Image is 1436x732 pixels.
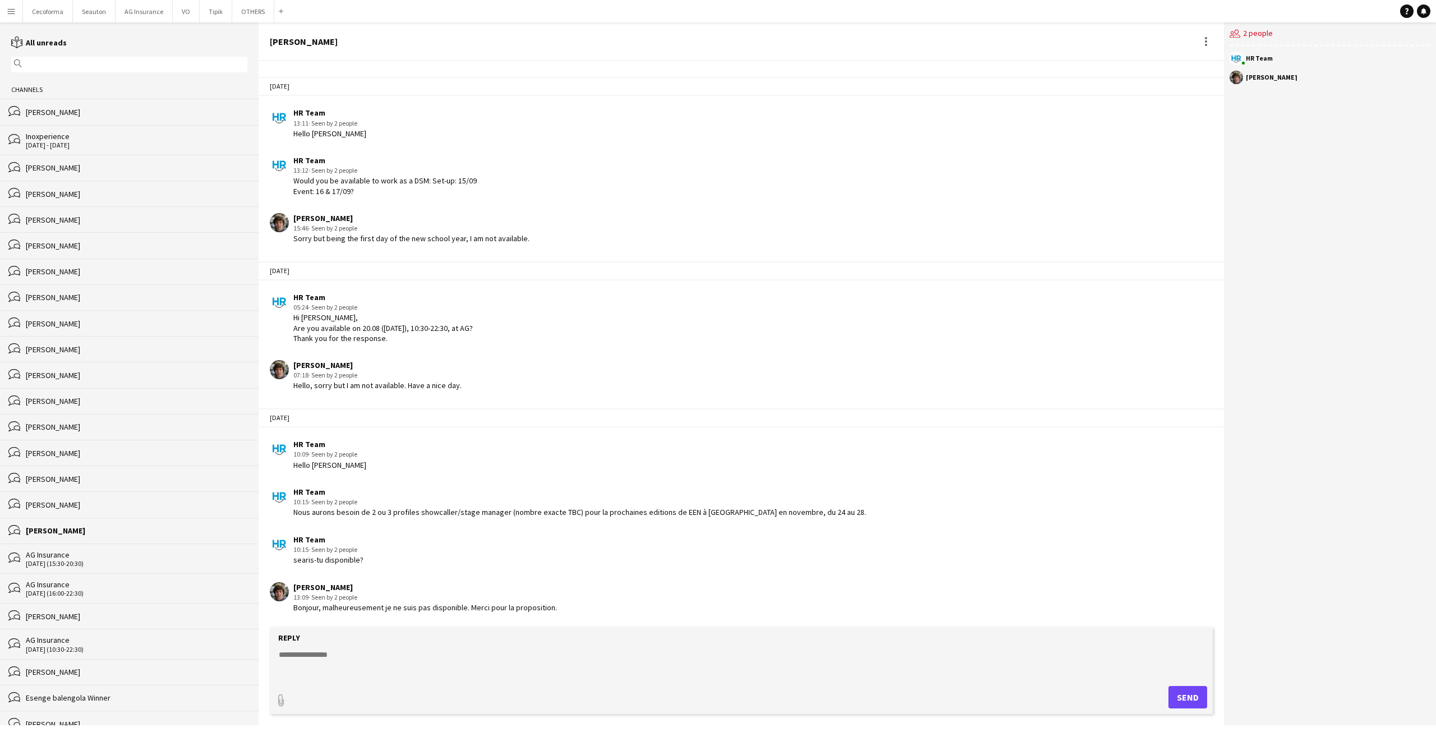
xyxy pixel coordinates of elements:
[26,292,247,302] div: [PERSON_NAME]
[293,602,557,613] div: Bonjour, malheureusement je ne suis pas disponible. Merci pour la proposition.
[26,590,247,597] div: [DATE] (16:00-22:30)
[293,449,366,459] div: 10:09
[26,693,247,703] div: Esenge balengola Winner
[293,460,366,470] div: Hello [PERSON_NAME]
[309,371,357,379] span: · Seen by 2 people
[26,215,247,225] div: [PERSON_NAME]
[293,582,557,592] div: [PERSON_NAME]
[26,141,247,149] div: [DATE] - [DATE]
[26,370,247,380] div: [PERSON_NAME]
[293,439,366,449] div: HR Team
[26,448,247,458] div: [PERSON_NAME]
[26,719,247,729] div: [PERSON_NAME]
[293,497,866,507] div: 10:15
[293,487,866,497] div: HR Team
[309,545,357,554] span: · Seen by 2 people
[309,450,357,458] span: · Seen by 2 people
[73,1,116,22] button: Seauton
[293,223,530,233] div: 15:46
[293,507,866,517] div: Nous aurons besoin de 2 ou 3 profiles showcaller/stage manager (nombre exacte TBC) pour la procha...
[26,189,247,199] div: [PERSON_NAME]
[293,380,462,390] div: Hello, sorry but I am not available. Have a nice day.
[309,593,357,601] span: · Seen by 2 people
[26,500,247,510] div: [PERSON_NAME]
[116,1,173,22] button: AG Insurance
[26,344,247,355] div: [PERSON_NAME]
[309,224,357,232] span: · Seen by 2 people
[26,422,247,432] div: [PERSON_NAME]
[293,118,366,128] div: 13:11
[26,163,247,173] div: [PERSON_NAME]
[293,233,530,243] div: Sorry but being the first day of the new school year, I am not available.
[1168,686,1207,708] button: Send
[293,108,366,118] div: HR Team
[293,312,473,343] div: Hi [PERSON_NAME], Are you available on 20.08 ([DATE]), 10:30-22:30, at AG? Thank you for the resp...
[26,319,247,329] div: [PERSON_NAME]
[23,1,73,22] button: Cecoforma
[293,128,366,139] div: Hello [PERSON_NAME]
[11,38,67,48] a: All unreads
[232,1,274,22] button: OTHERS
[293,292,473,302] div: HR Team
[1246,55,1273,62] div: HR Team
[293,535,363,545] div: HR Team
[309,166,357,174] span: · Seen by 2 people
[309,498,357,506] span: · Seen by 2 people
[278,633,300,643] label: Reply
[26,474,247,484] div: [PERSON_NAME]
[26,560,247,568] div: [DATE] (15:30-20:30)
[1246,74,1297,81] div: [PERSON_NAME]
[293,545,363,555] div: 10:15
[309,303,357,311] span: · Seen by 2 people
[26,396,247,406] div: [PERSON_NAME]
[26,611,247,621] div: [PERSON_NAME]
[293,165,477,176] div: 13:12
[259,261,1224,280] div: [DATE]
[26,241,247,251] div: [PERSON_NAME]
[26,526,247,536] div: [PERSON_NAME]
[293,176,477,196] div: Would you be available to work as a DSM: Set-up: 15/09 Event: 16 & 17/09?
[200,1,232,22] button: Tipik
[309,119,357,127] span: · Seen by 2 people
[26,667,247,677] div: [PERSON_NAME]
[26,550,247,560] div: AG Insurance
[293,155,477,165] div: HR Team
[26,646,247,653] div: [DATE] (10:30-22:30)
[26,579,247,590] div: AG Insurance
[293,555,363,565] div: searis-tu disponible?
[293,370,462,380] div: 07:18
[26,107,247,117] div: [PERSON_NAME]
[293,360,462,370] div: [PERSON_NAME]
[270,36,338,47] div: [PERSON_NAME]
[1230,22,1430,46] div: 2 people
[26,131,247,141] div: Inoxperience
[293,213,530,223] div: [PERSON_NAME]
[26,635,247,645] div: AG Insurance
[26,266,247,277] div: [PERSON_NAME]
[259,77,1224,96] div: [DATE]
[259,408,1224,427] div: [DATE]
[173,1,200,22] button: VO
[293,302,473,312] div: 05:24
[293,592,557,602] div: 13:09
